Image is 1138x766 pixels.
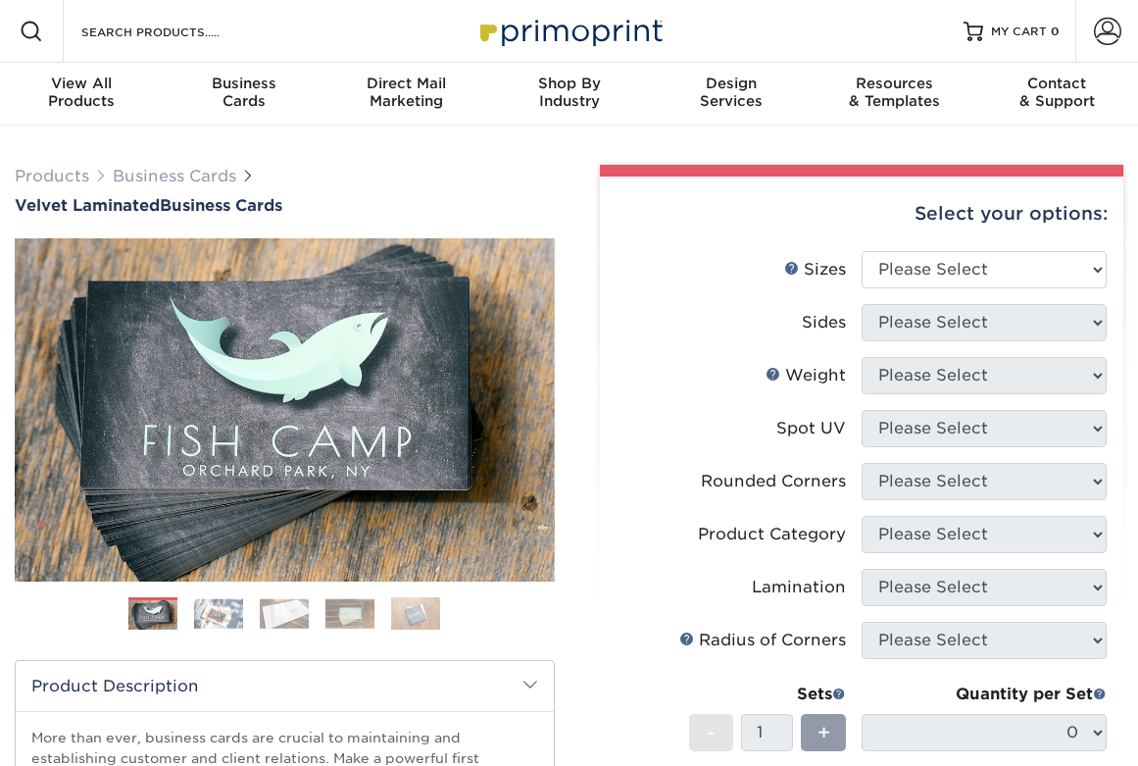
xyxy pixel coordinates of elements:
span: Shop By [488,75,651,92]
a: Products [15,167,89,185]
a: Contact& Support [975,63,1138,126]
img: Business Cards 01 [128,590,177,639]
a: Business Cards [113,167,236,185]
img: Business Cards 03 [260,598,309,629]
span: Design [650,75,813,92]
div: Cards [163,75,325,110]
div: Weight [766,364,846,387]
input: SEARCH PRODUCTS..... [79,20,271,43]
span: + [817,718,830,747]
div: Sets [689,683,846,706]
a: Shop ByIndustry [488,63,651,126]
img: Primoprint [471,10,668,52]
div: Rounded Corners [701,470,846,493]
h1: Business Cards [15,196,555,215]
a: Velvet LaminatedBusiness Cards [15,196,555,215]
img: Business Cards 02 [194,598,243,629]
div: Radius of Corners [679,629,846,652]
h2: Product Description [16,661,554,711]
div: Lamination [752,576,846,599]
a: BusinessCards [163,63,325,126]
a: Direct MailMarketing [325,63,488,126]
a: Resources& Templates [813,63,975,126]
div: Product Category [698,523,846,546]
div: Spot UV [776,417,846,440]
div: & Templates [813,75,975,110]
div: Industry [488,75,651,110]
img: Business Cards 05 [391,596,440,631]
div: & Support [975,75,1138,110]
a: DesignServices [650,63,813,126]
span: Business [163,75,325,92]
div: Marketing [325,75,488,110]
div: Sides [802,311,846,334]
span: 0 [1051,25,1060,38]
div: Select your options: [616,177,1109,251]
div: Sizes [784,258,846,281]
span: Contact [975,75,1138,92]
span: MY CART [991,24,1047,40]
img: Velvet Laminated 01 [15,140,555,681]
img: Business Cards 04 [325,598,374,629]
span: Velvet Laminated [15,196,160,215]
div: Services [650,75,813,110]
span: Resources [813,75,975,92]
span: - [707,718,716,747]
div: Quantity per Set [862,683,1107,706]
span: Direct Mail [325,75,488,92]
